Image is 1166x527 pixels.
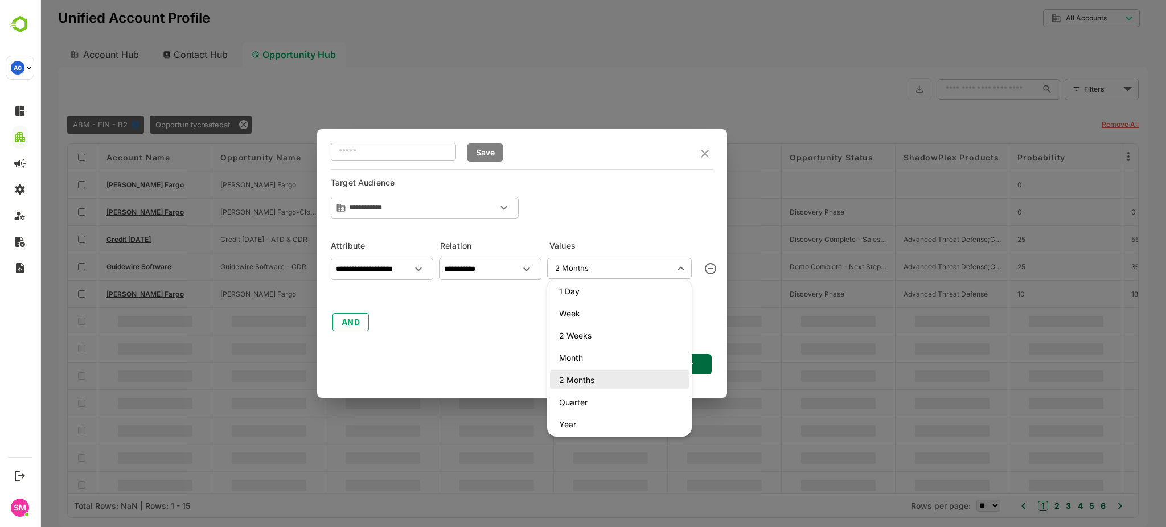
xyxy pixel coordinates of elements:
[510,326,649,345] li: 2 Weeks
[510,393,649,411] li: Quarter
[510,304,649,323] li: Week
[11,499,29,517] div: SM
[6,14,35,35] img: BambooboxLogoMark.f1c84d78b4c51b1a7b5f700c9845e183.svg
[12,468,27,483] button: Logout
[510,282,649,300] li: 1 Day
[510,348,649,367] li: Month
[510,370,649,389] li: 2 Months
[510,415,649,434] li: Year
[11,61,24,75] div: AC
